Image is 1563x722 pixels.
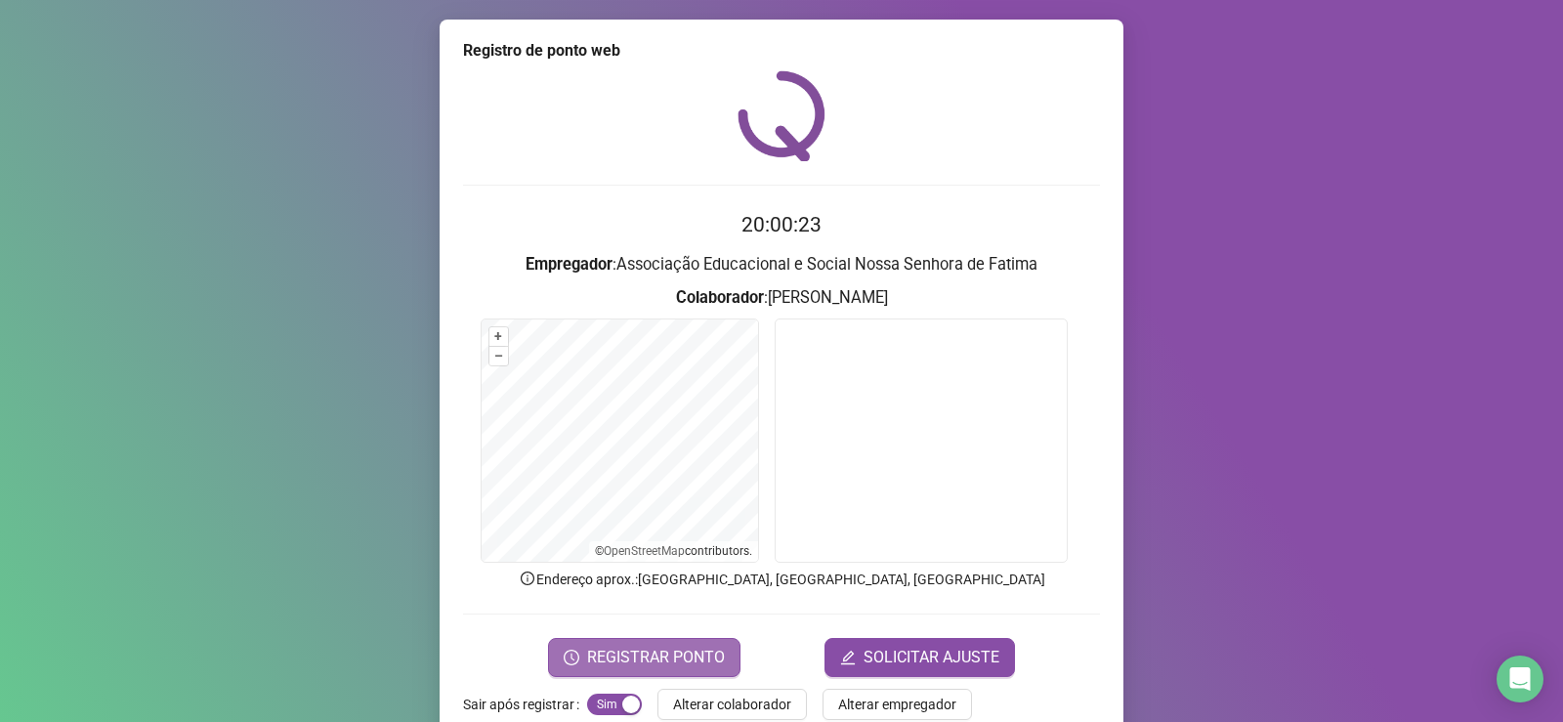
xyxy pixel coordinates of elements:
[489,347,508,365] button: –
[657,689,807,720] button: Alterar colaborador
[587,646,725,669] span: REGISTRAR PONTO
[489,327,508,346] button: +
[463,39,1100,63] div: Registro de ponto web
[463,689,587,720] label: Sair após registrar
[463,569,1100,590] p: Endereço aprox. : [GEOGRAPHIC_DATA], [GEOGRAPHIC_DATA], [GEOGRAPHIC_DATA]
[676,288,764,307] strong: Colaborador
[824,638,1015,677] button: editSOLICITAR AJUSTE
[864,646,999,669] span: SOLICITAR AJUSTE
[463,285,1100,311] h3: : [PERSON_NAME]
[526,255,613,274] strong: Empregador
[595,544,752,558] li: © contributors.
[823,689,972,720] button: Alterar empregador
[463,252,1100,277] h3: : Associação Educacional e Social Nossa Senhora de Fatima
[840,650,856,665] span: edit
[604,544,685,558] a: OpenStreetMap
[1497,656,1543,702] div: Open Intercom Messenger
[741,213,822,236] time: 20:00:23
[673,694,791,715] span: Alterar colaborador
[838,694,956,715] span: Alterar empregador
[548,638,740,677] button: REGISTRAR PONTO
[738,70,825,161] img: QRPoint
[564,650,579,665] span: clock-circle
[519,570,536,587] span: info-circle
